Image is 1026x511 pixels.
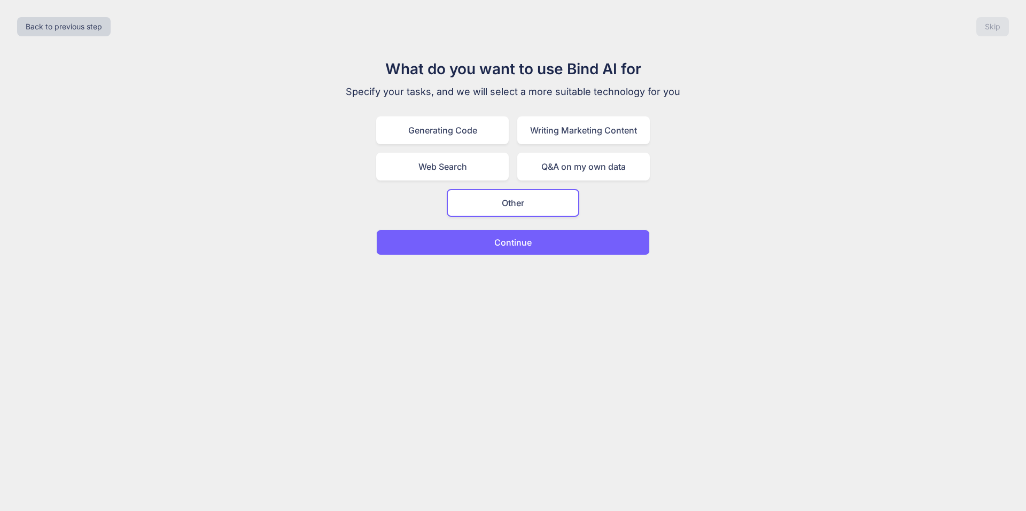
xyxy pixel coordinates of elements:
button: Back to previous step [17,17,111,36]
p: Continue [494,236,532,249]
div: Writing Marketing Content [517,116,650,144]
p: Specify your tasks, and we will select a more suitable technology for you [333,84,693,99]
div: Web Search [376,153,509,180]
div: Other [447,189,579,217]
h1: What do you want to use Bind AI for [333,58,693,80]
div: Q&A on my own data [517,153,650,180]
div: Generating Code [376,116,509,144]
button: Continue [376,230,650,255]
button: Skip [976,17,1009,36]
